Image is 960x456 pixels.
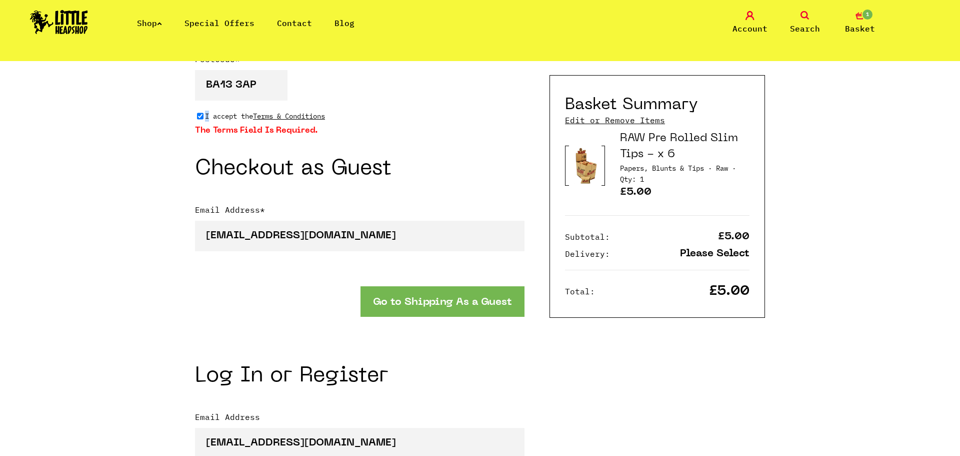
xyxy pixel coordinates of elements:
[835,11,885,35] a: 1 Basket
[195,70,287,101] input: Postcode
[620,164,712,173] span: Category
[732,23,767,35] span: Account
[620,187,749,200] p: £5.00
[565,96,698,115] h2: Basket Summary
[334,18,354,28] a: Blog
[195,367,524,386] h2: Log In or Register
[184,18,254,28] a: Special Offers
[680,249,749,259] p: Please Select
[565,115,665,126] a: Edit or Remove Items
[195,127,318,135] strong: The terms field is required.
[195,53,524,70] label: Postcode
[137,18,162,28] a: Shop
[790,23,820,35] span: Search
[845,23,875,35] span: Basket
[861,9,873,21] span: 1
[195,221,524,251] input: Email Address
[620,175,644,184] span: Quantity
[718,232,749,242] p: £5.00
[195,160,524,179] h2: Checkout as Guest
[195,411,524,428] label: Email Address
[195,204,524,221] label: Email Address
[277,18,312,28] a: Contact
[716,164,736,173] span: Brand
[709,286,749,297] p: £5.00
[569,145,601,186] img: Product
[253,112,325,121] a: Terms & Conditions
[565,231,610,243] p: Subtotal:
[620,133,738,160] a: RAW Pre Rolled Slim Tips - x 6
[565,285,595,297] p: Total:
[780,11,830,35] a: Search
[360,286,524,317] button: Go to Shipping As a Guest
[30,10,88,34] img: Little Head Shop Logo
[565,248,610,260] p: Delivery:
[205,111,325,122] p: I accept the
